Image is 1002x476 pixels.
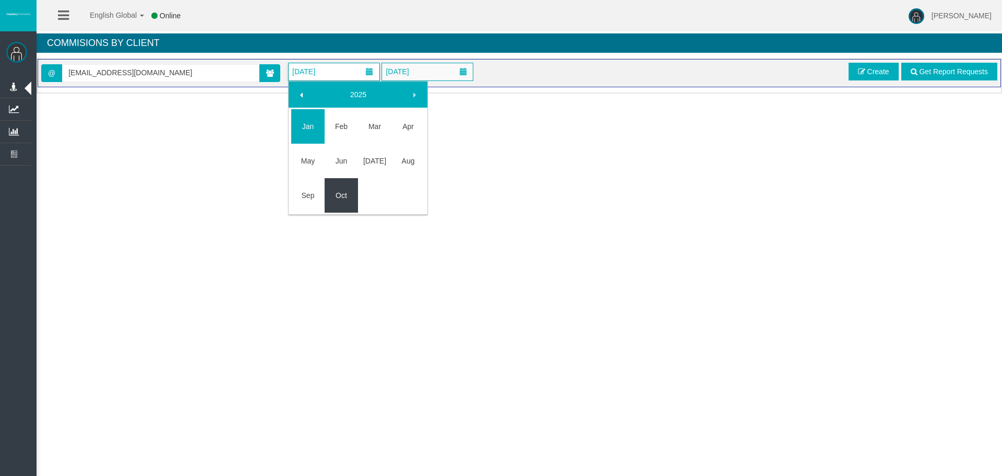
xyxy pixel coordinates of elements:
span: Create [867,67,889,76]
h4: Commisions By Client [37,33,1002,53]
a: Sep [291,186,325,205]
td: Current focused date is Wednesday, January 01, 2025 [291,109,325,144]
img: logo.svg [5,12,31,16]
a: Feb [325,117,358,136]
a: Apr [391,117,425,136]
a: Jan [291,117,325,136]
input: Search partner... [63,65,259,81]
a: Mar [358,117,391,136]
span: [PERSON_NAME] [932,11,992,20]
a: 2025 [314,85,403,104]
span: [DATE] [383,64,412,79]
span: English Global [76,11,137,19]
a: Oct [325,186,358,205]
a: May [291,152,325,170]
img: user-image [909,8,924,24]
span: [DATE] [289,64,318,79]
a: Jun [325,152,358,170]
a: [DATE] [358,152,391,170]
span: Online [160,11,181,20]
span: @ [41,64,62,82]
span: Get Report Requests [919,67,988,76]
a: Aug [391,152,425,170]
